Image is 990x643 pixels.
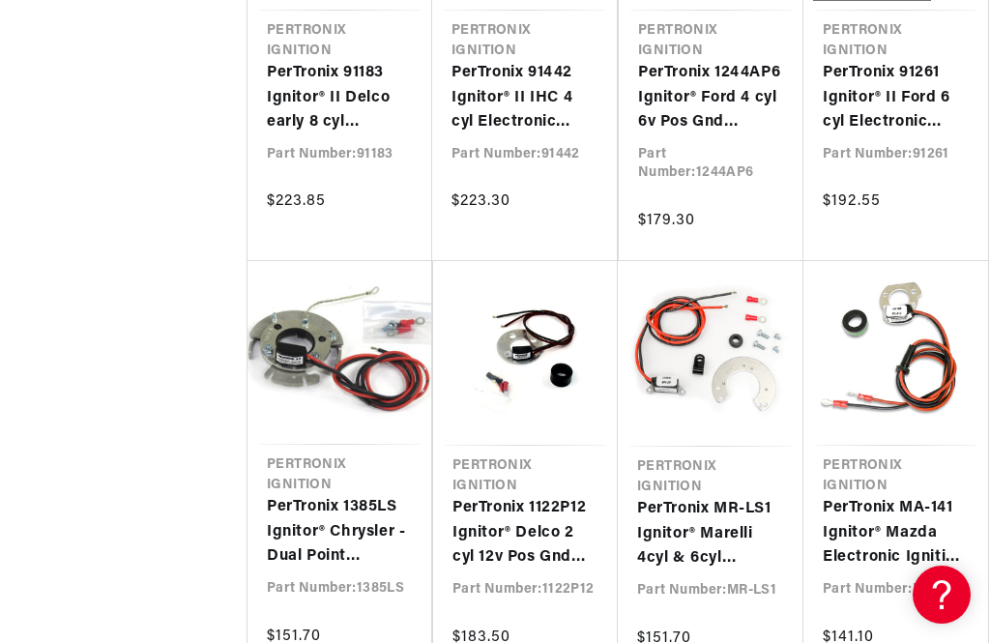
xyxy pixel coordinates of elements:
a: PerTronix MR-LS1 Ignitor® Marelli 4cyl & 6cyl Electronic Ignition Conversion Kit [637,497,784,571]
a: PerTronix 1244AP6 Ignitor® Ford 4 cyl 6v Pos Gnd Electronic Ignition Conversion Kit [638,61,784,135]
a: PerTronix 1122P12 Ignitor® Delco 2 cyl 12v Pos Gnd Electronic Ignition Conversion Kit [452,496,598,570]
a: PerTronix MA-141 Ignitor® Mazda Electronic Ignition Conversion Kit [823,496,969,570]
a: PerTronix 91183 Ignitor® II Delco early 8 cyl Electronic Ignition Conversion Kit [267,61,413,135]
a: PerTronix 1385LS Ignitor® Chrysler - Dual Point Electronic Ignition Conversion Kit [267,495,412,570]
a: PerTronix 91261 Ignitor® II Ford 6 cyl Electronic Ignition Conversion Kit [823,61,969,135]
a: PerTronix 91442 Ignitor® II IHC 4 cyl Electronic Ignition Conversion Kit [451,61,597,135]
